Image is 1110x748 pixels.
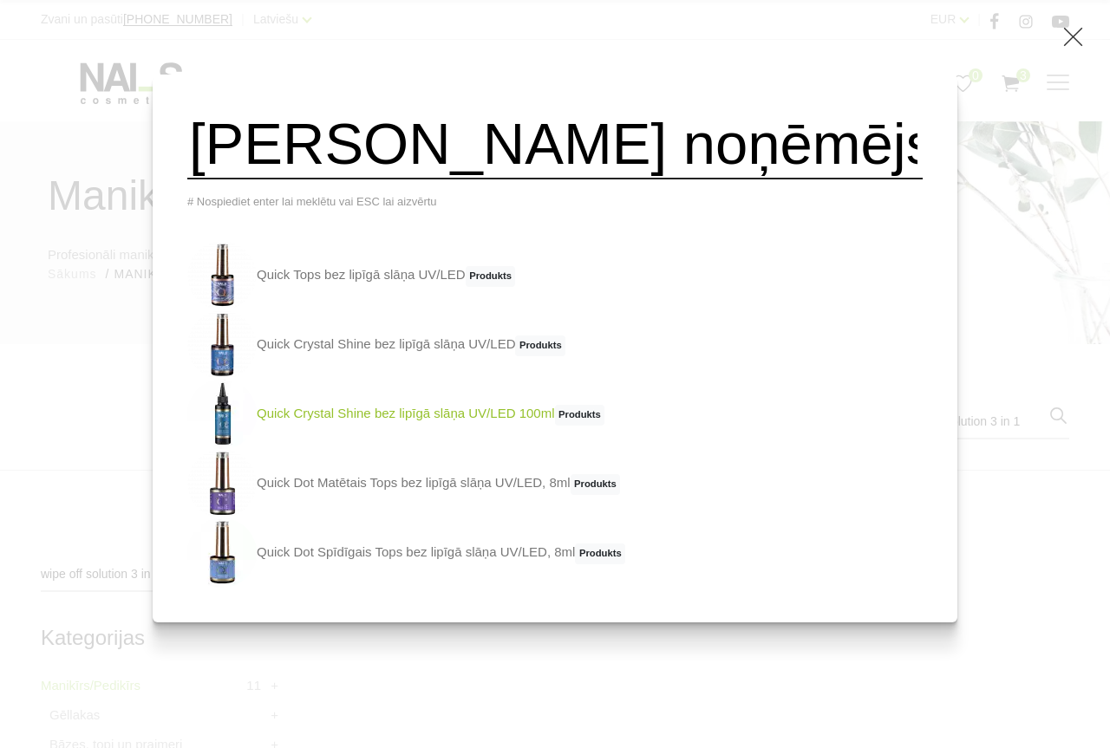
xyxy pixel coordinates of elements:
span: Produkts [515,335,565,356]
a: Quick Crystal Shine bez lipīgā slāņa UV/LED 100mlProdukts [187,380,604,449]
a: Quick Crystal Shine bez lipīgā slāņa UV/LEDProdukts [187,310,565,380]
a: Quick Dot Spīdīgais Tops bez lipīgā slāņa UV/LED, 8mlProdukts [187,518,625,588]
a: Quick Tops bez lipīgā slāņa UV/LEDProdukts [187,241,515,310]
span: Produkts [575,543,625,564]
input: Meklēt produktus ... [187,109,923,179]
span: Produkts [466,266,516,287]
span: Produkts [571,474,621,495]
a: Quick Dot Matētais Tops bez lipīgā slāņa UV/LED, 8mlProdukts [187,449,620,518]
span: # Nospiediet enter lai meklētu vai ESC lai aizvērtu [187,195,437,208]
span: Produkts [555,405,605,426]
